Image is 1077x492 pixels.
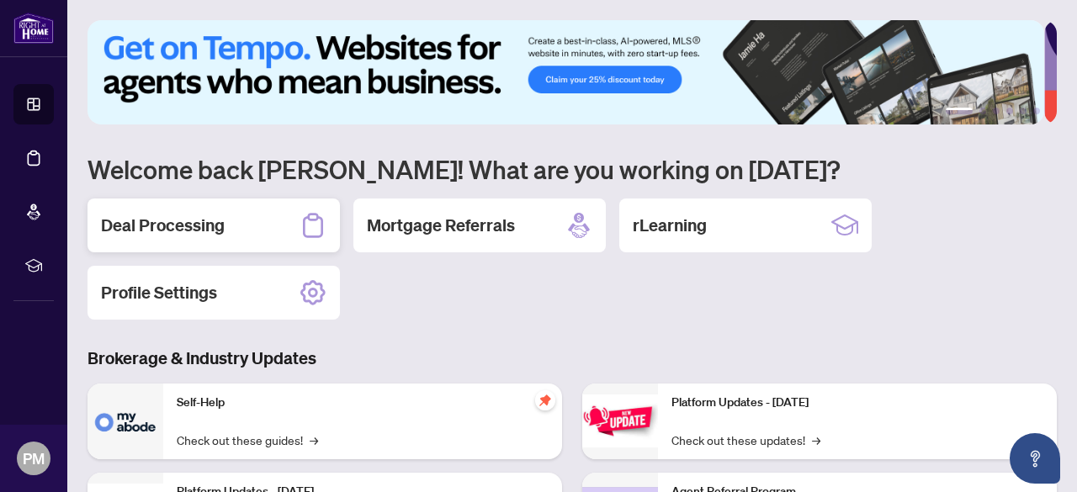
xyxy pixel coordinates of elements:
[310,431,318,449] span: →
[1020,108,1027,114] button: 5
[88,20,1044,124] img: Slide 0
[535,390,555,410] span: pushpin
[1010,433,1060,484] button: Open asap
[946,108,973,114] button: 1
[13,13,54,44] img: logo
[177,431,318,449] a: Check out these guides!→
[177,394,549,412] p: Self-Help
[367,214,515,237] h2: Mortgage Referrals
[812,431,820,449] span: →
[88,384,163,459] img: Self-Help
[88,347,1057,370] h3: Brokerage & Industry Updates
[1033,108,1040,114] button: 6
[101,281,217,304] h2: Profile Settings
[1006,108,1013,114] button: 4
[671,431,820,449] a: Check out these updates!→
[23,447,45,470] span: PM
[101,214,225,237] h2: Deal Processing
[88,153,1057,185] h1: Welcome back [PERSON_NAME]! What are you working on [DATE]?
[633,214,707,237] h2: rLearning
[993,108,1000,114] button: 3
[979,108,986,114] button: 2
[582,394,658,447] img: Platform Updates - June 23, 2025
[671,394,1043,412] p: Platform Updates - [DATE]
